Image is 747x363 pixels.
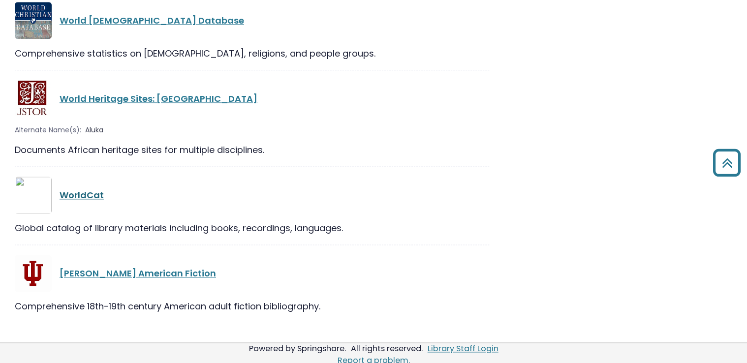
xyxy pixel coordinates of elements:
a: World Heritage Sites: [GEOGRAPHIC_DATA] [60,92,257,105]
a: Library Staff Login [428,343,498,354]
span: Alternate Name(s): [15,125,81,135]
div: Documents African heritage sites for multiple disciplines. [15,143,489,156]
a: WorldCat [60,189,104,201]
div: All rights reserved. [349,343,424,354]
span: Aluka [85,125,103,135]
div: Comprehensive 18th-19th century American adult fiction bibliography. [15,300,489,313]
div: Powered by Springshare. [248,343,347,354]
div: Comprehensive statistics on [DEMOGRAPHIC_DATA], religions, and people groups. [15,47,489,60]
a: World [DEMOGRAPHIC_DATA] Database [60,14,244,27]
div: Global catalog of library materials including books, recordings, languages. [15,221,489,235]
a: [PERSON_NAME] American Fiction [60,267,216,279]
a: Back to Top [709,153,745,172]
